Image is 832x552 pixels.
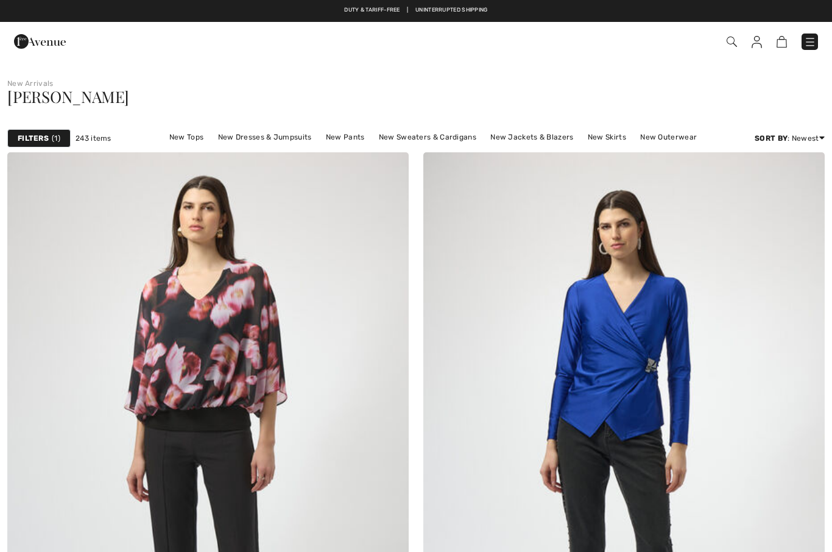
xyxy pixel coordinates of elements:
span: 1 [52,133,60,144]
a: New Sweaters & Cardigans [373,129,482,145]
img: Shopping Bag [777,36,787,48]
img: Menu [804,36,816,48]
a: New Pants [320,129,371,145]
a: New Dresses & Jumpsuits [212,129,318,145]
img: 1ère Avenue [14,29,66,54]
a: 1ère Avenue [14,35,66,46]
a: New Skirts [582,129,632,145]
a: New Outerwear [634,129,703,145]
strong: Filters [18,133,49,144]
span: 243 items [76,133,111,144]
div: : Newest [755,133,825,144]
a: New Tops [163,129,210,145]
img: Search [727,37,737,47]
strong: Sort By [755,134,788,143]
a: New Arrivals [7,79,54,88]
img: My Info [752,36,762,48]
span: [PERSON_NAME] [7,86,129,107]
a: New Jackets & Blazers [484,129,579,145]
